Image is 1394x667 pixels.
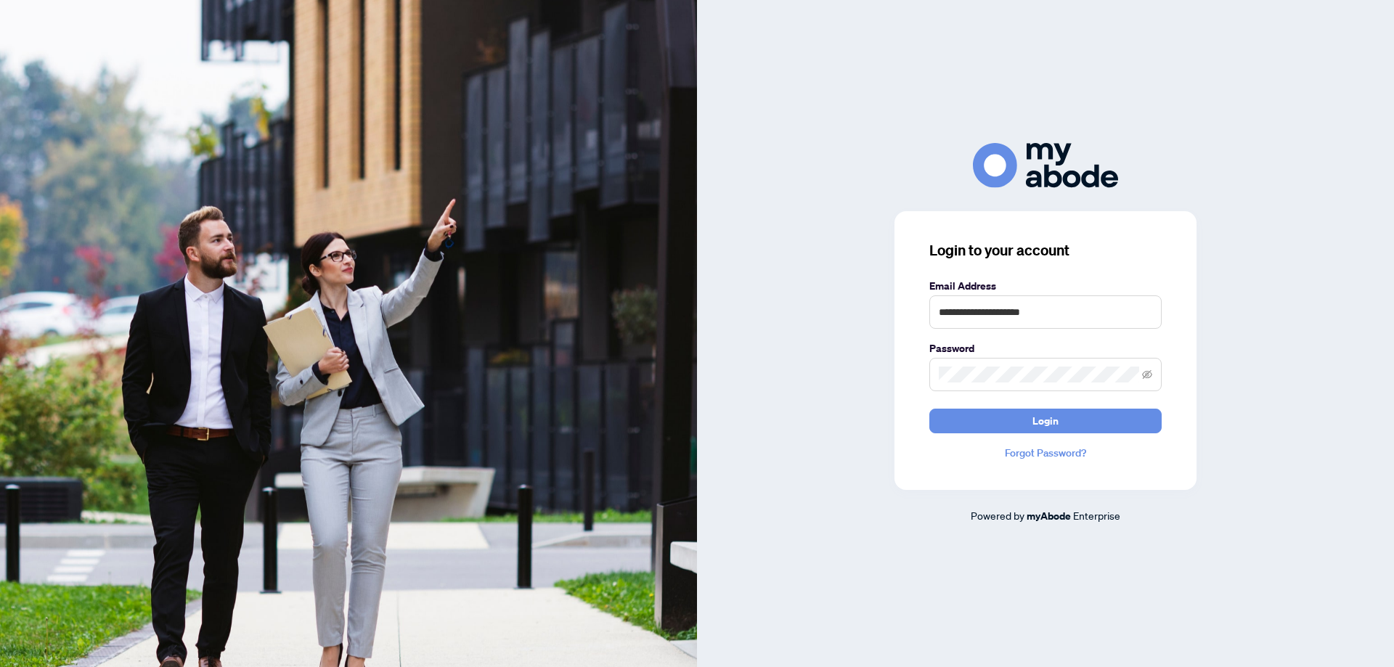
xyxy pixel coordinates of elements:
[929,340,1162,356] label: Password
[929,409,1162,433] button: Login
[973,143,1118,187] img: ma-logo
[1027,508,1071,524] a: myAbode
[1142,369,1152,380] span: eye-invisible
[929,445,1162,461] a: Forgot Password?
[971,509,1024,522] span: Powered by
[1032,409,1059,433] span: Login
[929,278,1162,294] label: Email Address
[1073,509,1120,522] span: Enterprise
[929,240,1162,261] h3: Login to your account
